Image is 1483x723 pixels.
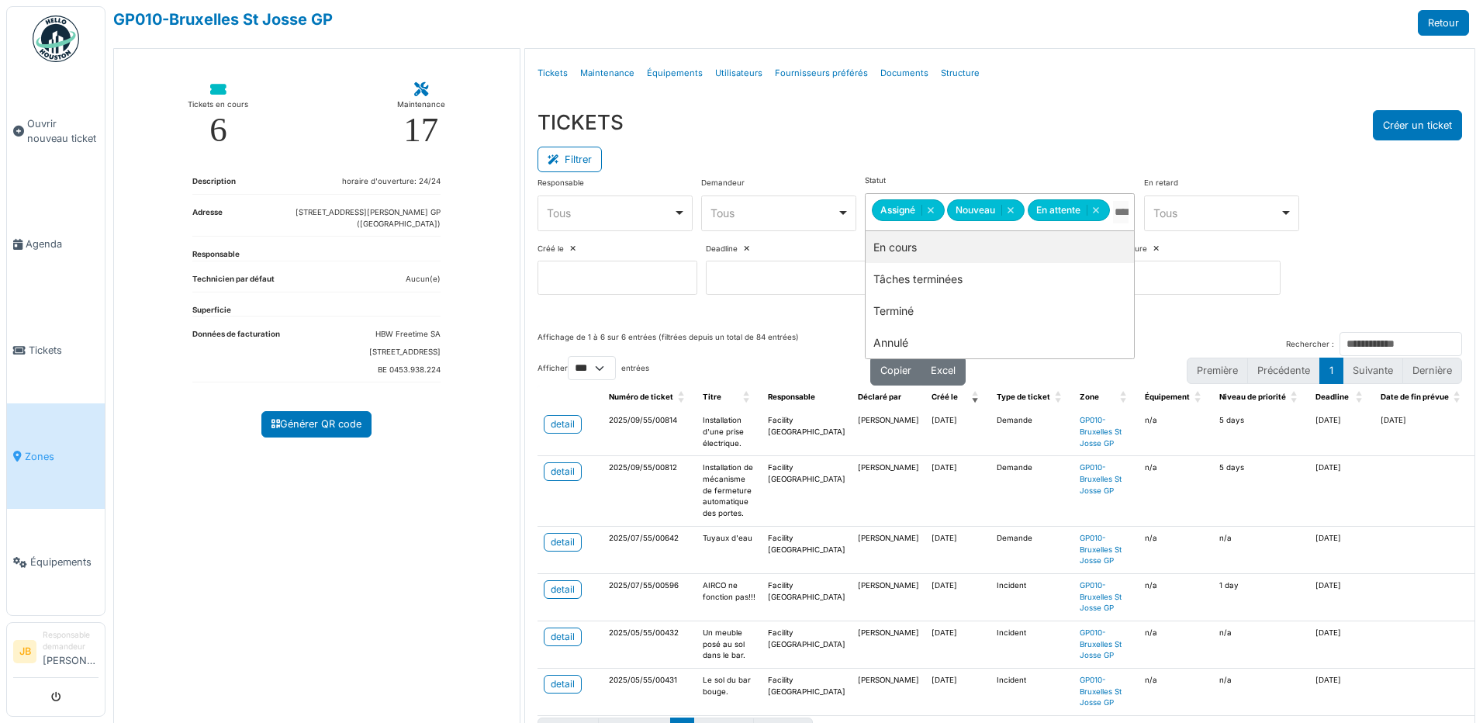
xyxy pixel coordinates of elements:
div: detail [551,630,575,644]
span: Niveau de priorité [1219,393,1286,401]
span: Titre [703,393,721,401]
span: Deadline [1315,393,1349,401]
div: Responsable demandeur [43,629,99,653]
span: Titre: Activate to sort [743,386,752,410]
td: Installation de mécanisme de fermeture automatique des portes. [697,456,762,526]
label: Statut [865,175,886,187]
div: detail [551,465,575,479]
div: Maintenance [397,97,445,112]
dd: [STREET_ADDRESS] [369,347,441,358]
span: Ouvrir nouveau ticket [27,116,99,146]
div: Tous [1153,205,1280,221]
span: Zone [1080,393,1099,401]
dt: Superficie [192,305,231,317]
div: Assigné [872,199,945,221]
td: [DATE] [1309,573,1374,621]
div: detail [551,583,575,597]
td: 5 days [1213,456,1309,526]
a: Structure [935,55,986,92]
td: 2025/09/55/00814 [603,409,697,456]
div: Tous [710,205,837,221]
span: Responsable [768,393,815,401]
td: Un meuble posé au sol dans le bar. [697,621,762,668]
td: n/a [1139,409,1213,456]
button: 1 [1319,358,1343,383]
li: JB [13,640,36,663]
select: Afficherentrées [568,356,616,380]
button: Remove item: 'on_hold' [1087,205,1104,216]
a: detail [544,533,582,552]
td: Le sol du bar bouge. [697,669,762,716]
span: Zone: Activate to sort [1120,386,1129,410]
span: Date de fin prévue [1381,393,1449,401]
dt: Technicien par défaut [192,274,275,292]
td: 2025/09/55/00812 [603,456,697,526]
span: Équipement [1145,393,1190,401]
td: Demande [990,409,1073,456]
dd: horaire d'ouverture: 24/24 [342,176,441,188]
td: 5 days [1213,409,1309,456]
td: n/a [1213,526,1309,573]
a: GP010-Bruxelles St Josse GP [1080,581,1122,612]
td: n/a [1139,669,1213,716]
div: Annulé [866,327,1134,358]
div: 6 [209,112,227,147]
td: [DATE] [925,456,990,526]
td: [PERSON_NAME] [852,526,925,573]
span: Équipement: Activate to sort [1194,386,1204,410]
label: Rechercher : [1286,339,1334,351]
a: GP010-Bruxelles St Josse GP [1080,628,1122,659]
div: 17 [403,112,438,147]
td: Facility [GEOGRAPHIC_DATA] [762,573,852,621]
td: [DATE] [1309,621,1374,668]
label: Responsable [538,178,584,189]
span: Équipements [30,555,99,569]
a: Zones [7,403,105,510]
div: Affichage de 1 à 6 sur 6 entrées (filtrées depuis un total de 84 entrées) [538,332,799,356]
span: Copier [880,365,911,376]
td: [DATE] [925,669,990,716]
span: Type de ticket: Activate to sort [1055,386,1064,410]
nav: pagination [1187,358,1462,383]
a: GP010-Bruxelles St Josse GP [1080,416,1122,447]
label: Afficher entrées [538,356,649,380]
a: detail [544,462,582,481]
td: Facility [GEOGRAPHIC_DATA] [762,456,852,526]
span: Excel [931,365,956,376]
a: Utilisateurs [709,55,769,92]
span: Type de ticket [997,393,1050,401]
span: Date de fin prévue: Activate to sort [1454,386,1463,410]
td: Demande [990,526,1073,573]
td: 2025/05/55/00431 [603,669,697,716]
td: [PERSON_NAME] [852,456,925,526]
td: [DATE] [925,409,990,456]
td: n/a [1139,573,1213,621]
td: Demande [990,456,1073,526]
button: Copier [870,356,921,385]
td: [DATE] [925,526,990,573]
input: Tous [1113,201,1129,223]
div: detail [551,417,575,431]
a: GP010-Bruxelles St Josse GP [1080,534,1122,565]
li: [PERSON_NAME] [43,629,99,674]
a: Générer QR code [261,411,372,437]
td: [PERSON_NAME] [852,573,925,621]
td: [PERSON_NAME] [852,409,925,456]
a: GP010-Bruxelles St Josse GP [1080,463,1122,494]
span: Déclaré par [858,393,901,401]
a: Équipements [7,509,105,615]
td: [PERSON_NAME] [852,669,925,716]
dt: Responsable [192,249,240,261]
div: Tâches terminées [866,263,1134,295]
label: Créé le [538,244,564,255]
td: Incident [990,621,1073,668]
label: En retard [1144,178,1178,189]
div: detail [551,677,575,691]
td: Installation d'une prise électrique. [697,409,762,456]
div: Terminé [866,295,1134,327]
td: [DATE] [925,573,990,621]
button: Remove item: 'assigned' [921,205,939,216]
button: Filtrer [538,147,602,172]
dt: Données de facturation [192,329,280,382]
div: En attente [1028,199,1110,221]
